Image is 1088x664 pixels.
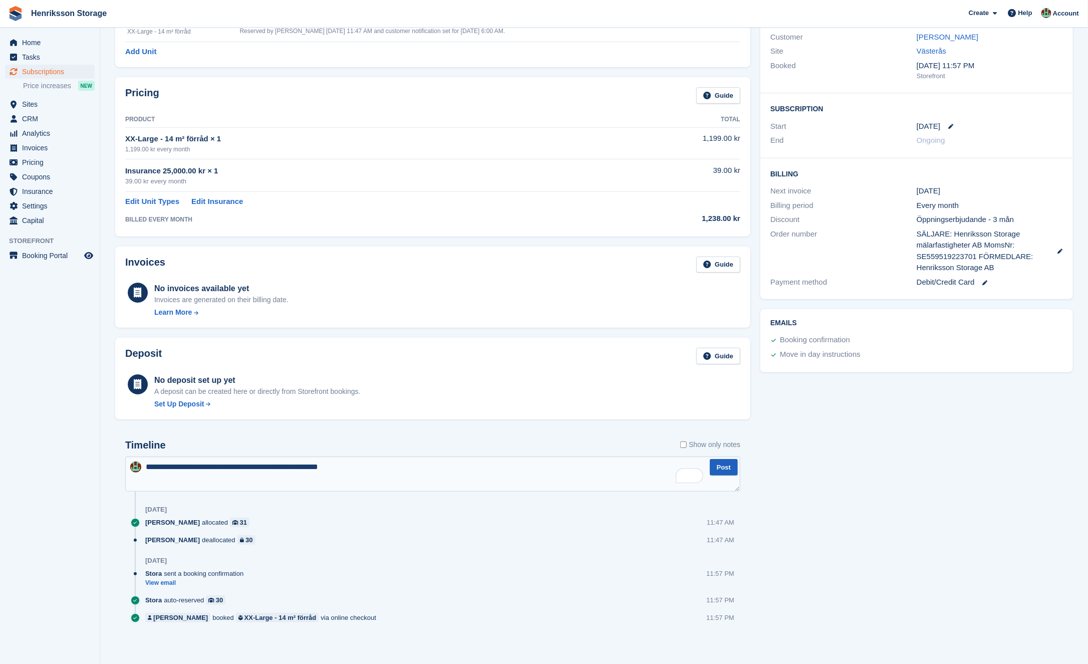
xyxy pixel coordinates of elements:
[5,97,95,111] a: menu
[22,141,82,155] span: Invoices
[770,214,917,226] div: Discount
[244,613,317,622] div: XX-Large - 14 m² förråd
[245,535,252,545] div: 30
[1053,9,1079,19] span: Account
[707,518,734,527] div: 11:47 AM
[22,112,82,126] span: CRM
[22,126,82,140] span: Analytics
[969,8,989,18] span: Create
[154,386,361,397] p: A deposit can be created here or directly from Storefront bookings.
[917,121,940,132] time: 2025-09-15 23:00:00 UTC
[1018,8,1032,18] span: Help
[770,32,917,43] div: Customer
[154,307,192,318] div: Learn More
[22,36,82,50] span: Home
[589,213,740,225] div: 1,238.00 kr
[917,60,1063,72] div: [DATE] 11:57 PM
[145,518,200,527] span: [PERSON_NAME]
[154,399,204,409] div: Set Up Deposit
[83,250,95,262] a: Preview store
[125,457,740,492] textarea: To enrich screen reader interactions, please activate Accessibility in Grammarly extension settings
[22,155,82,169] span: Pricing
[5,213,95,228] a: menu
[770,168,1063,178] h2: Billing
[770,200,917,211] div: Billing period
[917,136,945,144] span: Ongoing
[22,65,82,79] span: Subscriptions
[770,185,917,197] div: Next invoice
[145,613,381,622] div: booked via online checkout
[145,518,254,527] div: allocated
[770,277,917,288] div: Payment method
[770,46,917,57] div: Site
[22,170,82,184] span: Coupons
[696,87,740,104] a: Guide
[917,33,978,41] a: [PERSON_NAME]
[145,535,260,545] div: deallocated
[145,506,167,514] div: [DATE]
[5,170,95,184] a: menu
[770,121,917,132] div: Start
[680,439,687,450] input: Show only notes
[696,257,740,273] a: Guide
[680,439,740,450] label: Show only notes
[589,127,740,159] td: 1,199.00 kr
[5,199,95,213] a: menu
[917,277,1063,288] div: Debit/Credit Card
[917,214,1063,226] div: Öppningserbjudande - 3 mån
[8,6,23,21] img: stora-icon-8386f47178a22dfd0bd8f6a31ec36ba5ce8667c1dd55bd0f319d3a0aa187defe.svg
[589,112,740,128] th: Total
[154,295,289,305] div: Invoices are generated on their billing date.
[770,60,917,81] div: Booked
[917,185,1063,197] div: [DATE]
[145,613,210,622] a: [PERSON_NAME]
[145,569,162,578] span: Stora
[5,36,95,50] a: menu
[5,65,95,79] a: menu
[125,133,589,145] div: XX-Large - 14 m² förråd × 1
[696,348,740,364] a: Guide
[236,613,319,622] a: XX-Large - 14 m² förråd
[153,613,208,622] div: [PERSON_NAME]
[917,47,946,55] a: Västerås
[125,112,589,128] th: Product
[770,319,1063,327] h2: Emails
[216,595,223,605] div: 30
[770,135,917,146] div: End
[125,87,159,104] h2: Pricing
[125,196,179,207] a: Edit Unit Types
[770,229,917,274] div: Order number
[237,535,255,545] a: 30
[240,27,704,36] div: Reserved by [PERSON_NAME] [DATE] 11:47 AM and customer notification set for [DATE] 6:00 AM.
[230,518,249,527] a: 31
[5,155,95,169] a: menu
[706,595,734,605] div: 11:57 PM
[5,249,95,263] a: menu
[707,535,734,545] div: 11:47 AM
[780,334,850,346] div: Booking confirmation
[5,126,95,140] a: menu
[22,184,82,198] span: Insurance
[154,399,361,409] a: Set Up Deposit
[125,348,162,364] h2: Deposit
[127,27,240,36] div: XX-Large - 14 m² förråd
[125,46,156,58] a: Add Unit
[27,5,111,22] a: Henriksson Storage
[154,283,289,295] div: No invoices available yet
[780,349,861,361] div: Move in day instructions
[23,81,71,91] span: Price increases
[22,97,82,111] span: Sites
[154,307,289,318] a: Learn More
[5,112,95,126] a: menu
[1041,8,1051,18] img: Isak Martinelle
[125,145,589,154] div: 1,199.00 kr every month
[125,215,589,224] div: BILLED EVERY MONTH
[145,579,248,587] a: View email
[5,141,95,155] a: menu
[9,236,100,246] span: Storefront
[710,459,738,476] button: Post
[22,199,82,213] span: Settings
[23,80,95,91] a: Price increases NEW
[917,229,1048,274] span: SÄLJARE: Henriksson Storage mälarfastigheter AB MomsNr: SE559519223701 FÖRMEDLARE: Henriksson Sto...
[125,165,589,177] div: Insurance 25,000.00 kr × 1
